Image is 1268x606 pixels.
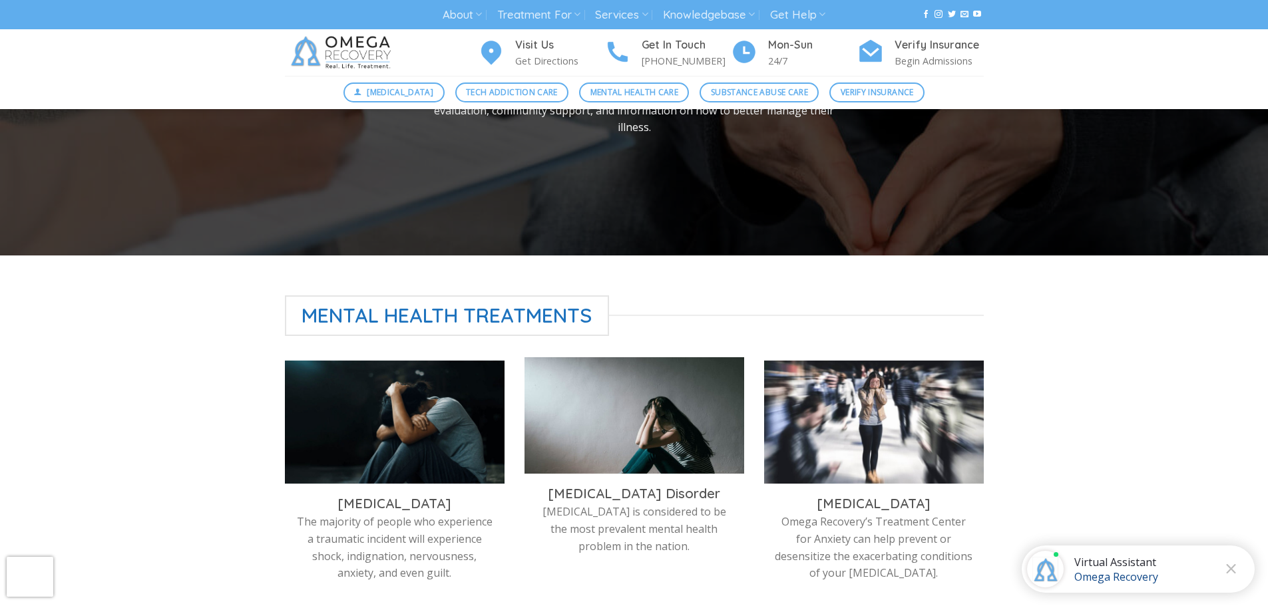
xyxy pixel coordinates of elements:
img: Omega Recovery [285,29,401,76]
h4: Visit Us [515,37,604,54]
span: Verify Insurance [841,86,914,98]
p: [MEDICAL_DATA] is considered to be the most prevalent mental health problem in the nation. [534,504,734,555]
p: [PHONE_NUMBER] [642,53,731,69]
span: Substance Abuse Care [711,86,808,98]
p: Get Directions [515,53,604,69]
a: [MEDICAL_DATA] [343,82,445,102]
h4: Mon-Sun [768,37,857,54]
a: Services [595,3,648,27]
p: Begin Admissions [895,53,984,69]
a: Get Help [770,3,825,27]
a: Get In Touch [PHONE_NUMBER] [604,37,731,69]
a: Visit Us Get Directions [478,37,604,69]
span: [MEDICAL_DATA] [367,86,433,98]
a: Verify Insurance Begin Admissions [857,37,984,69]
span: Mental Health Care [590,86,678,98]
p: Omega Recovery’s Treatment Center for Anxiety can help prevent or desensitize the exacerbating co... [774,514,974,581]
a: Verify Insurance [829,82,925,102]
a: Mental Health Care [579,82,689,102]
a: Substance Abuse Care [700,82,819,102]
a: Follow on Instagram [935,10,943,19]
h3: [MEDICAL_DATA] [295,495,495,512]
a: Send us an email [960,10,968,19]
a: Treatment For [497,3,580,27]
h4: Get In Touch [642,37,731,54]
a: Follow on Facebook [922,10,930,19]
a: Tech Addiction Care [455,82,569,102]
h3: [MEDICAL_DATA] [774,495,974,512]
h4: Verify Insurance [895,37,984,54]
a: Follow on YouTube [973,10,981,19]
img: treatment for PTSD [285,361,505,484]
span: Tech Addiction Care [466,86,558,98]
p: 24/7 [768,53,857,69]
h3: [MEDICAL_DATA] Disorder [534,485,734,502]
a: About [443,3,482,27]
p: The majority of people who experience a traumatic incident will experience shock, indignation, ne... [295,514,495,581]
a: Follow on Twitter [948,10,956,19]
span: Mental Health Treatments [285,295,610,336]
a: Knowledgebase [663,3,755,27]
p: Omega Recovery works with clients to help them manage their mental health symptoms by providing g... [419,68,850,136]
